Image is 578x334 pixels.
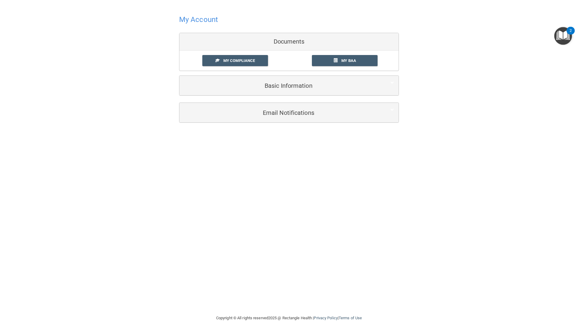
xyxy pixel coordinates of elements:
[184,109,376,116] h5: Email Notifications
[184,82,376,89] h5: Basic Information
[570,31,572,38] div: 2
[554,27,572,45] button: Open Resource Center, 2 new notifications
[341,58,356,63] span: My BAA
[184,79,394,92] a: Basic Information
[179,308,399,328] div: Copyright © All rights reserved 2025 @ Rectangle Health | |
[314,316,337,320] a: Privacy Policy
[184,106,394,119] a: Email Notifications
[179,33,399,51] div: Documents
[179,16,218,23] h4: My Account
[223,58,255,63] span: My Compliance
[339,316,362,320] a: Terms of Use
